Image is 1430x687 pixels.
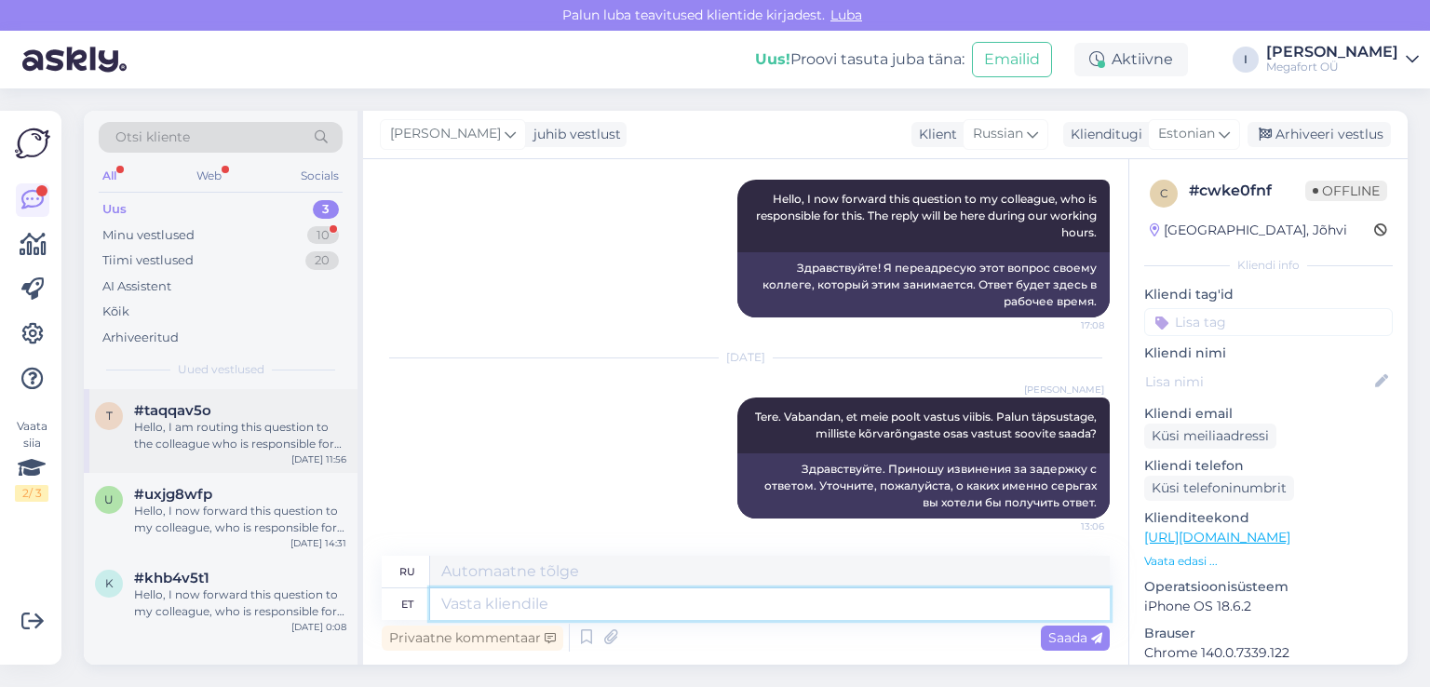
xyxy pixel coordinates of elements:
div: 3 [313,200,339,219]
div: Hello, I am routing this question to the colleague who is responsible for this topic. The reply m... [134,419,346,452]
span: Saada [1048,629,1102,646]
div: [DATE] 14:31 [290,536,346,550]
div: 10 [307,226,339,245]
p: Brauser [1144,624,1393,643]
div: [DATE] 0:08 [291,620,346,634]
div: Uus [102,200,127,219]
button: Emailid [972,42,1052,77]
div: Arhiveeri vestlus [1248,122,1391,147]
p: Kliendi telefon [1144,456,1393,476]
div: Tiimi vestlused [102,251,194,270]
span: Hello, I now forward this question to my colleague, who is responsible for this. The reply will b... [756,192,1099,239]
div: [PERSON_NAME] [1266,45,1398,60]
input: Lisa nimi [1145,371,1371,392]
span: Luba [825,7,868,23]
span: Estonian [1158,124,1215,144]
span: [PERSON_NAME] [390,124,501,144]
div: Web [193,164,225,188]
div: 2 / 3 [15,485,48,502]
span: 17:08 [1034,318,1104,332]
div: Klienditugi [1063,125,1142,144]
div: AI Assistent [102,277,171,296]
span: t [106,409,113,423]
span: #uxjg8wfp [134,486,212,503]
div: I [1233,47,1259,73]
span: Otsi kliente [115,128,190,147]
p: Chrome 140.0.7339.122 [1144,643,1393,663]
span: #khb4v5t1 [134,570,209,586]
a: [PERSON_NAME]Megafort OÜ [1266,45,1419,74]
span: 13:06 [1034,519,1104,533]
span: Tere. Vabandan, et meie poolt vastus viibis. Palun täpsustage, milliste kõrvarõngaste osas vastus... [755,410,1099,440]
div: Arhiveeritud [102,329,179,347]
div: Vaata siia [15,418,48,502]
span: #taqqav5o [134,402,211,419]
span: [PERSON_NAME] [1024,383,1104,397]
div: Aktiivne [1074,43,1188,76]
div: et [401,588,413,620]
div: [DATE] 11:56 [291,452,346,466]
div: Megafort OÜ [1266,60,1398,74]
div: Hello, I now forward this question to my colleague, who is responsible for this. The reply will b... [134,503,346,536]
div: [GEOGRAPHIC_DATA], Jõhvi [1150,221,1347,240]
div: Privaatne kommentaar [382,626,563,651]
p: iPhone OS 18.6.2 [1144,597,1393,616]
span: Russian [973,124,1023,144]
div: All [99,164,120,188]
div: Klient [911,125,957,144]
div: Kliendi info [1144,257,1393,274]
span: c [1160,186,1168,200]
p: Vaata edasi ... [1144,553,1393,570]
span: Uued vestlused [178,361,264,378]
b: Uus! [755,50,790,68]
p: Kliendi nimi [1144,343,1393,363]
div: # cwke0fnf [1189,180,1305,202]
div: Küsi meiliaadressi [1144,424,1276,449]
div: Küsi telefoninumbrit [1144,476,1294,501]
p: Kliendi email [1144,404,1393,424]
div: Hello, I now forward this question to my colleague, who is responsible for this. The reply will b... [134,586,346,620]
div: Здравствуйте! Я переадресую этот вопрос своему коллеге, который этим занимается. Ответ будет здес... [737,252,1110,317]
div: Здравствуйте. Приношу извинения за задержку с ответом. Уточните, пожалуйста, о каких именно серьг... [737,453,1110,519]
div: Minu vestlused [102,226,195,245]
div: Proovi tasuta juba täna: [755,48,965,71]
span: k [105,576,114,590]
span: u [104,492,114,506]
a: [URL][DOMAIN_NAME] [1144,529,1290,546]
div: 20 [305,251,339,270]
div: ru [399,556,415,587]
div: Socials [297,164,343,188]
div: juhib vestlust [526,125,621,144]
img: Askly Logo [15,126,50,161]
div: [DATE] [382,349,1110,366]
div: Kõik [102,303,129,321]
p: Operatsioonisüsteem [1144,577,1393,597]
input: Lisa tag [1144,308,1393,336]
p: Kliendi tag'id [1144,285,1393,304]
span: Offline [1305,181,1387,201]
p: Klienditeekond [1144,508,1393,528]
